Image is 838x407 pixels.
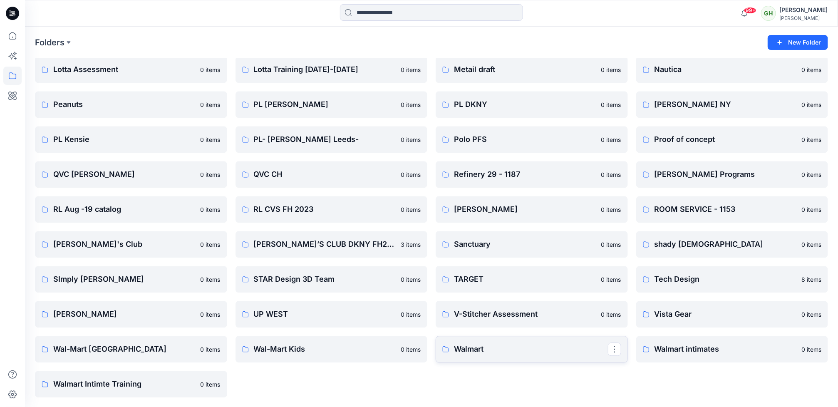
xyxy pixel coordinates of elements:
[254,308,396,320] p: UP WEST
[53,99,196,110] p: Peanuts
[35,126,227,153] a: PL Kensie0 items
[201,205,221,214] p: 0 items
[801,310,821,319] p: 0 items
[35,56,227,83] a: Lotta Assessment0 items
[236,161,428,188] a: QVC CH0 items
[601,310,621,319] p: 0 items
[401,275,421,284] p: 0 items
[636,126,828,153] a: Proof of concept0 items
[201,275,221,284] p: 0 items
[201,100,221,109] p: 0 items
[236,231,428,258] a: [PERSON_NAME]’S CLUB DKNY FH26 3D FIT3 items
[254,99,396,110] p: PL [PERSON_NAME]
[35,371,227,397] a: Walmart Intimte Training0 items
[201,170,221,179] p: 0 items
[436,301,628,328] a: V-Stitcher Assessment0 items
[53,169,196,180] p: QVC [PERSON_NAME]
[454,238,596,250] p: Sanctuary
[601,240,621,249] p: 0 items
[636,56,828,83] a: Nautica0 items
[401,135,421,144] p: 0 items
[35,231,227,258] a: [PERSON_NAME]'s Club0 items
[636,161,828,188] a: [PERSON_NAME] Programs0 items
[254,238,396,250] p: [PERSON_NAME]’S CLUB DKNY FH26 3D FIT
[53,378,196,390] p: Walmart Intimte Training
[636,336,828,362] a: Walmart intimates0 items
[636,301,828,328] a: Vista Gear0 items
[601,205,621,214] p: 0 items
[401,310,421,319] p: 0 items
[53,273,196,285] p: SImply [PERSON_NAME]
[53,308,196,320] p: [PERSON_NAME]
[401,65,421,74] p: 0 items
[254,134,396,145] p: PL- [PERSON_NAME] Leeds-
[601,135,621,144] p: 0 items
[35,91,227,118] a: Peanuts0 items
[636,266,828,293] a: Tech Design8 items
[201,310,221,319] p: 0 items
[454,64,596,75] p: Metail draft
[779,15,828,21] div: [PERSON_NAME]
[636,231,828,258] a: shady [DEMOGRAPHIC_DATA]0 items
[601,170,621,179] p: 0 items
[601,275,621,284] p: 0 items
[35,301,227,328] a: [PERSON_NAME]0 items
[801,240,821,249] p: 0 items
[236,336,428,362] a: Wal-Mart Kids0 items
[254,203,396,215] p: RL CVS FH 2023
[236,266,428,293] a: STAR Design 3D Team0 items
[454,169,596,180] p: Refinery 29 - 1187
[254,343,396,355] p: Wal-Mart Kids
[655,64,797,75] p: Nautica
[801,170,821,179] p: 0 items
[744,7,756,14] span: 99+
[254,273,396,285] p: STAR Design 3D Team
[601,65,621,74] p: 0 items
[53,134,196,145] p: PL Kensie
[801,345,821,354] p: 0 items
[236,56,428,83] a: Lotta Training [DATE]-[DATE]0 items
[53,64,196,75] p: Lotta Assessment
[401,345,421,354] p: 0 items
[454,203,596,215] p: [PERSON_NAME]
[236,126,428,153] a: PL- [PERSON_NAME] Leeds-0 items
[655,203,797,215] p: ROOM SERVICE - 1153
[801,65,821,74] p: 0 items
[655,273,797,285] p: Tech Design
[35,196,227,223] a: RL Aug -19 catalog0 items
[436,161,628,188] a: Refinery 29 - 11870 items
[436,91,628,118] a: PL DKNY0 items
[436,56,628,83] a: Metail draft0 items
[201,380,221,389] p: 0 items
[436,266,628,293] a: TARGET0 items
[35,37,64,48] a: Folders
[655,308,797,320] p: Vista Gear
[655,238,797,250] p: shady [DEMOGRAPHIC_DATA]
[35,336,227,362] a: Wal-Mart [GEOGRAPHIC_DATA]0 items
[801,275,821,284] p: 8 items
[655,134,797,145] p: Proof of concept
[53,238,196,250] p: [PERSON_NAME]'s Club
[454,308,596,320] p: V-Stitcher Assessment
[401,240,421,249] p: 3 items
[655,99,797,110] p: [PERSON_NAME] NY
[454,99,596,110] p: PL DKNY
[768,35,828,50] button: New Folder
[236,91,428,118] a: PL [PERSON_NAME]0 items
[436,196,628,223] a: [PERSON_NAME]0 items
[201,345,221,354] p: 0 items
[801,135,821,144] p: 0 items
[636,91,828,118] a: [PERSON_NAME] NY0 items
[436,231,628,258] a: Sanctuary0 items
[236,196,428,223] a: RL CVS FH 20230 items
[801,100,821,109] p: 0 items
[254,169,396,180] p: QVC CH
[201,135,221,144] p: 0 items
[401,100,421,109] p: 0 items
[779,5,828,15] div: [PERSON_NAME]
[236,301,428,328] a: UP WEST0 items
[454,273,596,285] p: TARGET
[401,205,421,214] p: 0 items
[801,205,821,214] p: 0 items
